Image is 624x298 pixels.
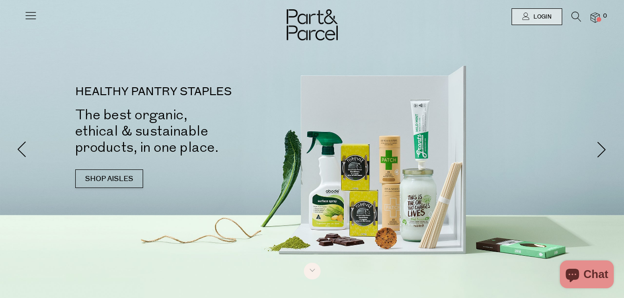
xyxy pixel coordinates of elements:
span: 0 [601,12,609,20]
a: 0 [591,13,600,22]
a: SHOP AISLES [75,169,143,188]
p: HEALTHY PANTRY STAPLES [75,86,326,97]
h2: The best organic, ethical & sustainable products, in one place. [75,107,326,155]
a: Login [512,8,562,25]
span: Login [531,13,552,21]
inbox-online-store-chat: Shopify online store chat [557,260,617,291]
img: Part&Parcel [287,9,338,40]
